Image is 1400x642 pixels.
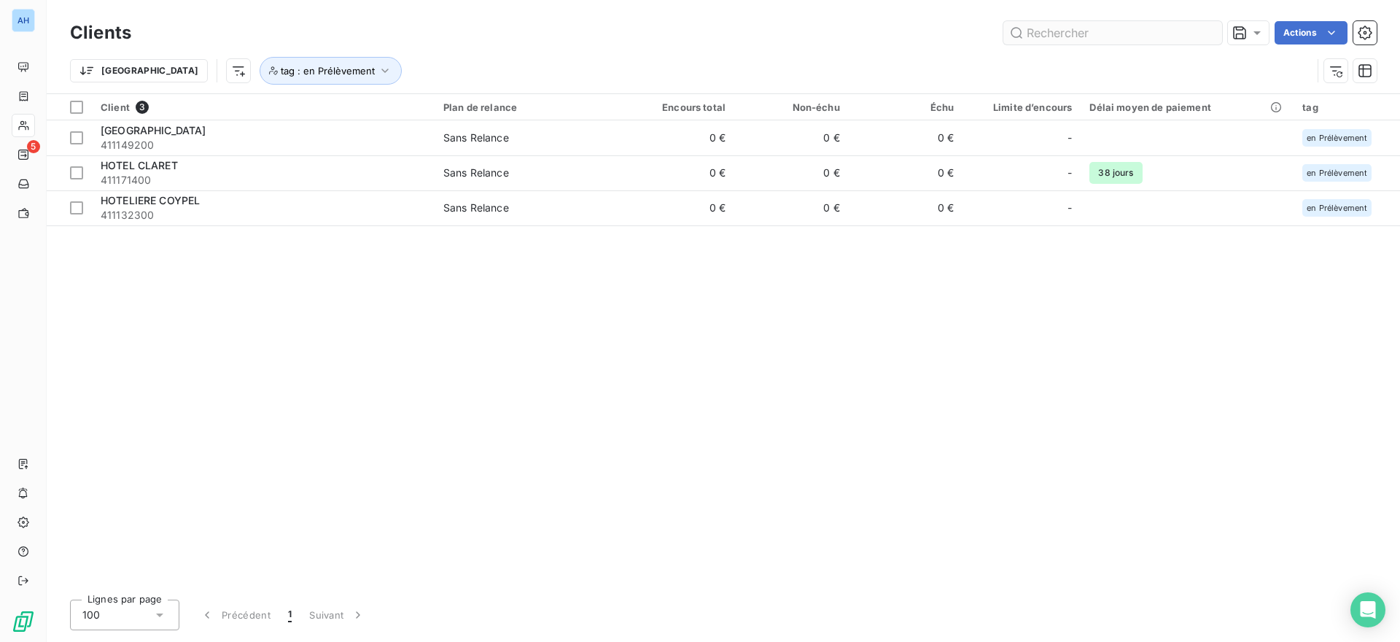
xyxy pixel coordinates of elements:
[849,190,963,225] td: 0 €
[734,190,849,225] td: 0 €
[1067,131,1072,145] span: -
[1067,166,1072,180] span: -
[101,138,426,152] span: 411149200
[1275,21,1347,45] button: Actions
[620,190,734,225] td: 0 €
[971,101,1072,113] div: Limite d’encours
[191,600,279,630] button: Précédent
[620,120,734,155] td: 0 €
[1089,162,1142,184] span: 38 jours
[857,101,954,113] div: Échu
[849,120,963,155] td: 0 €
[279,600,300,630] button: 1
[101,173,426,187] span: 411171400
[101,159,178,171] span: HOTEL CLARET
[443,166,509,180] div: Sans Relance
[12,9,35,32] div: AH
[629,101,726,113] div: Encours total
[12,143,34,166] a: 5
[12,610,35,633] img: Logo LeanPay
[1307,134,1367,142] span: en Prélèvement
[1302,101,1391,113] div: tag
[1350,592,1385,627] div: Open Intercom Messenger
[443,101,612,113] div: Plan de relance
[70,59,208,82] button: [GEOGRAPHIC_DATA]
[27,140,40,153] span: 5
[101,208,426,223] span: 411132300
[620,155,734,190] td: 0 €
[82,608,100,622] span: 100
[288,608,292,622] span: 1
[101,194,200,206] span: HOTELIERE COYPEL
[849,155,963,190] td: 0 €
[443,201,509,215] div: Sans Relance
[1067,201,1072,215] span: -
[1003,21,1222,45] input: Rechercher
[136,101,149,114] span: 3
[443,131,509,145] div: Sans Relance
[1307,169,1367,177] span: en Prélèvement
[281,65,375,77] span: tag : en Prélèvement
[734,155,849,190] td: 0 €
[101,101,130,113] span: Client
[101,124,206,136] span: [GEOGRAPHIC_DATA]
[1307,204,1367,212] span: en Prélèvement
[1089,101,1285,113] div: Délai moyen de paiement
[300,600,374,630] button: Suivant
[260,57,402,85] button: tag : en Prélèvement
[70,20,131,46] h3: Clients
[743,101,840,113] div: Non-échu
[734,120,849,155] td: 0 €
